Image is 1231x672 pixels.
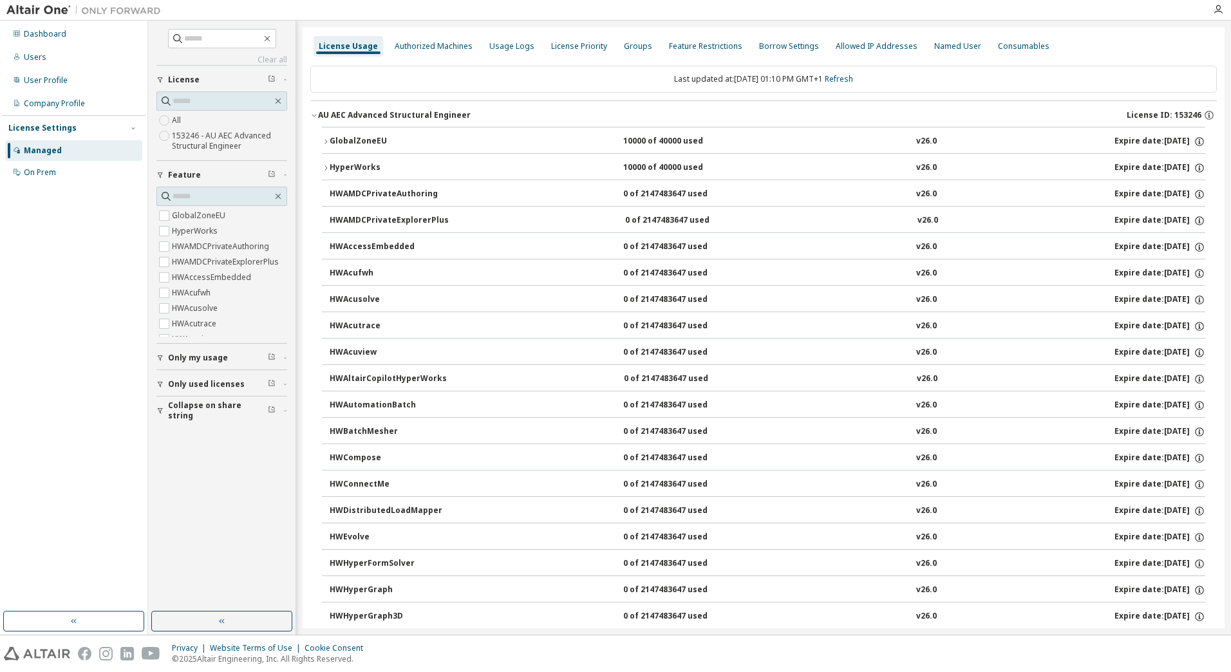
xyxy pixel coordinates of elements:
[168,400,268,421] span: Collapse on share string
[916,400,937,411] div: v26.0
[168,353,228,363] span: Only my usage
[623,505,739,517] div: 0 of 2147483647 used
[916,241,937,253] div: v26.0
[1114,505,1205,517] div: Expire date: [DATE]
[330,426,446,438] div: HWBatchMesher
[916,321,937,332] div: v26.0
[156,344,287,372] button: Only my usage
[24,167,56,178] div: On Prem
[623,558,739,570] div: 0 of 2147483647 used
[916,584,937,596] div: v26.0
[1114,241,1205,253] div: Expire date: [DATE]
[330,286,1205,314] button: HWAcusolve0 of 2147483647 usedv26.0Expire date:[DATE]
[624,41,652,51] div: Groups
[24,52,46,62] div: Users
[623,453,739,464] div: 0 of 2147483647 used
[623,611,739,622] div: 0 of 2147483647 used
[759,41,819,51] div: Borrow Settings
[1114,215,1205,227] div: Expire date: [DATE]
[330,339,1205,367] button: HWAcuview0 of 2147483647 usedv26.0Expire date:[DATE]
[1114,294,1205,306] div: Expire date: [DATE]
[623,479,739,490] div: 0 of 2147483647 used
[916,505,937,517] div: v26.0
[330,523,1205,552] button: HWEvolve0 of 2147483647 usedv26.0Expire date:[DATE]
[1114,400,1205,411] div: Expire date: [DATE]
[172,113,183,128] label: All
[268,379,276,389] span: Clear filter
[1114,479,1205,490] div: Expire date: [DATE]
[172,316,219,331] label: HWAcutrace
[330,391,1205,420] button: HWAutomationBatch0 of 2147483647 usedv26.0Expire date:[DATE]
[623,294,739,306] div: 0 of 2147483647 used
[330,550,1205,578] button: HWHyperFormSolver0 of 2147483647 usedv26.0Expire date:[DATE]
[623,426,739,438] div: 0 of 2147483647 used
[330,400,446,411] div: HWAutomationBatch
[330,162,446,174] div: HyperWorks
[916,479,937,490] div: v26.0
[330,321,446,332] div: HWAcutrace
[1114,162,1205,174] div: Expire date: [DATE]
[623,162,739,174] div: 10000 of 40000 used
[916,453,937,464] div: v26.0
[916,558,937,570] div: v26.0
[623,321,739,332] div: 0 of 2147483647 used
[330,532,446,543] div: HWEvolve
[916,136,937,147] div: v26.0
[330,373,447,385] div: HWAltairCopilotHyperWorks
[24,75,68,86] div: User Profile
[268,353,276,363] span: Clear filter
[310,101,1217,129] button: AU AEC Advanced Structural EngineerLicense ID: 153246
[156,161,287,189] button: Feature
[623,532,739,543] div: 0 of 2147483647 used
[310,66,1217,93] div: Last updated at: [DATE] 01:10 PM GMT+1
[330,207,1205,235] button: HWAMDCPrivateExplorerPlus0 of 2147483647 usedv26.0Expire date:[DATE]
[669,41,742,51] div: Feature Restrictions
[268,406,276,416] span: Clear filter
[1114,321,1205,332] div: Expire date: [DATE]
[917,373,937,385] div: v26.0
[330,312,1205,341] button: HWAcutrace0 of 2147483647 usedv26.0Expire date:[DATE]
[330,497,1205,525] button: HWDistributedLoadMapper0 of 2147483647 usedv26.0Expire date:[DATE]
[1114,611,1205,622] div: Expire date: [DATE]
[172,653,371,664] p: © 2025 Altair Engineering, Inc. All Rights Reserved.
[156,66,287,94] button: License
[836,41,917,51] div: Allowed IP Addresses
[330,241,446,253] div: HWAccessEmbedded
[330,505,446,517] div: HWDistributedLoadMapper
[78,647,91,660] img: facebook.svg
[172,128,287,154] label: 153246 - AU AEC Advanced Structural Engineer
[934,41,981,51] div: Named User
[916,294,937,306] div: v26.0
[623,136,739,147] div: 10000 of 40000 used
[623,584,739,596] div: 0 of 2147483647 used
[172,285,213,301] label: HWAcufwh
[168,379,245,389] span: Only used licenses
[24,98,85,109] div: Company Profile
[1114,426,1205,438] div: Expire date: [DATE]
[322,154,1205,182] button: HyperWorks10000 of 40000 usedv26.0Expire date:[DATE]
[916,611,937,622] div: v26.0
[330,259,1205,288] button: HWAcufwh0 of 2147483647 usedv26.0Expire date:[DATE]
[916,189,937,200] div: v26.0
[489,41,534,51] div: Usage Logs
[172,643,210,653] div: Privacy
[330,268,446,279] div: HWAcufwh
[142,647,160,660] img: youtube.svg
[551,41,607,51] div: License Priority
[172,270,254,285] label: HWAccessEmbedded
[24,29,66,39] div: Dashboard
[330,365,1205,393] button: HWAltairCopilotHyperWorks0 of 2147483647 usedv26.0Expire date:[DATE]
[168,170,201,180] span: Feature
[623,400,739,411] div: 0 of 2147483647 used
[623,347,739,359] div: 0 of 2147483647 used
[172,254,281,270] label: HWAMDCPrivateExplorerPlus
[319,41,378,51] div: License Usage
[318,110,471,120] div: AU AEC Advanced Structural Engineer
[172,208,228,223] label: GlobalZoneEU
[330,558,446,570] div: HWHyperFormSolver
[330,215,449,227] div: HWAMDCPrivateExplorerPlus
[1114,136,1205,147] div: Expire date: [DATE]
[8,123,77,133] div: License Settings
[4,647,70,660] img: altair_logo.svg
[624,373,740,385] div: 0 of 2147483647 used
